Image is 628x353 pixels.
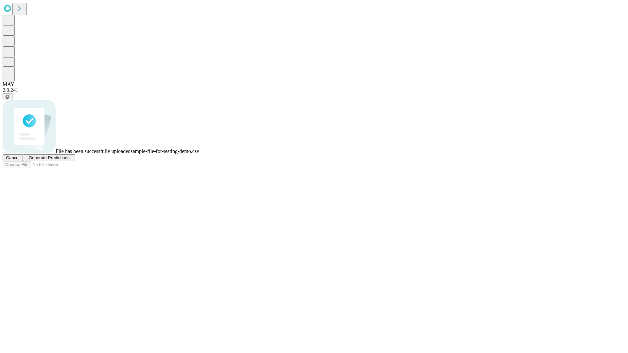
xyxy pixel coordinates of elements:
button: Cancel [3,154,23,161]
span: @ [5,94,10,99]
span: Generate Predictions [28,155,69,160]
div: MAY [3,81,625,87]
button: Generate Predictions [23,154,75,161]
div: 2.0.241 [3,87,625,93]
span: File has been successfully uploaded [56,148,131,154]
button: @ [3,93,12,100]
span: sample-file-for-testing-demo.csv [131,148,199,154]
span: Cancel [6,155,20,160]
